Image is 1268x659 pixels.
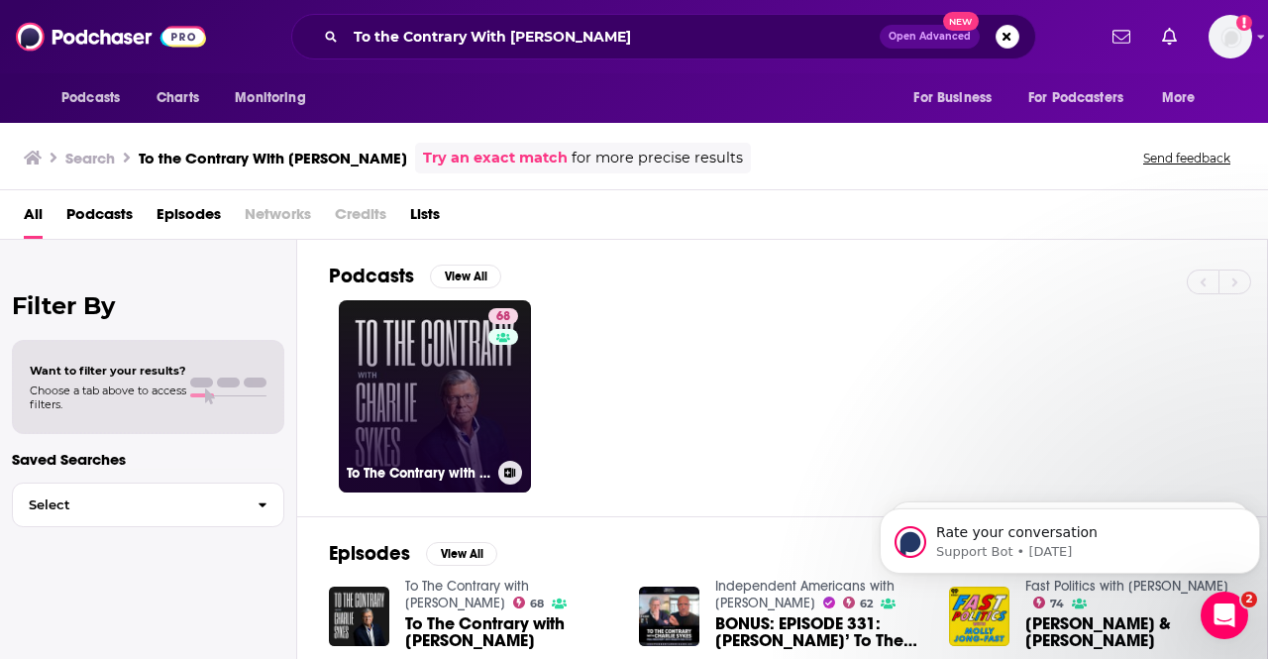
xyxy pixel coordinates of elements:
[639,587,699,647] img: BONUS: EPISODE 331: Charlie Sykes’ To The Contrary with Paul Rieckhoff: The Rise of the Fake Toug...
[513,597,545,608] a: 68
[1241,592,1257,607] span: 2
[16,18,206,55] img: Podchaser - Follow, Share and Rate Podcasts
[1201,592,1248,639] iframe: Intercom live chat
[329,541,410,566] h2: Episodes
[329,264,414,288] h2: Podcasts
[1137,150,1236,166] button: Send feedback
[872,467,1268,605] iframe: Intercom notifications message
[1209,15,1252,58] span: Logged in as hannahnewlon
[221,79,331,117] button: open menu
[880,25,980,49] button: Open AdvancedNew
[530,600,544,608] span: 68
[1209,15,1252,58] button: Show profile menu
[1025,615,1235,649] span: [PERSON_NAME] & [PERSON_NAME]
[235,84,305,112] span: Monitoring
[715,615,925,649] a: BONUS: EPISODE 331: Charlie Sykes’ To The Contrary with Paul Rieckhoff: The Rise of the Fake Toug...
[488,308,518,324] a: 68
[339,300,531,493] a: 68To The Contrary with [PERSON_NAME]
[715,578,895,611] a: Independent Americans with Paul Rieckhoff
[715,615,925,649] span: BONUS: EPISODE 331: [PERSON_NAME]’ To The Contrary with [PERSON_NAME]: The Rise of the Fake Tough...
[144,79,211,117] a: Charts
[1154,20,1185,54] a: Show notifications dropdown
[12,291,284,320] h2: Filter By
[12,483,284,527] button: Select
[430,265,501,288] button: View All
[1050,600,1064,608] span: 74
[496,307,510,327] span: 68
[943,12,979,31] span: New
[423,147,568,169] a: Try an exact match
[1162,84,1196,112] span: More
[329,587,389,647] img: To The Contrary with Charlie Sykes
[843,597,874,608] a: 62
[405,615,615,649] span: To The Contrary with [PERSON_NAME]
[61,84,120,112] span: Podcasts
[335,198,386,239] span: Credits
[949,587,1009,647] img: Charlie Sykes & Thomas Zimmer
[1025,615,1235,649] a: Charlie Sykes & Thomas Zimmer
[405,578,529,611] a: To The Contrary with Charlie Sykes
[1015,79,1152,117] button: open menu
[346,21,880,53] input: Search podcasts, credits, & more...
[347,465,490,482] h3: To The Contrary with [PERSON_NAME]
[24,198,43,239] a: All
[1105,20,1138,54] a: Show notifications dropdown
[139,149,407,167] h3: To the Contrary With [PERSON_NAME]
[1209,15,1252,58] img: User Profile
[157,84,199,112] span: Charts
[899,79,1016,117] button: open menu
[65,149,115,167] h3: Search
[426,542,497,566] button: View All
[889,32,971,42] span: Open Advanced
[913,84,992,112] span: For Business
[30,384,186,411] span: Choose a tab above to access filters.
[291,14,1036,59] div: Search podcasts, credits, & more...
[329,541,497,566] a: EpisodesView All
[860,600,873,608] span: 62
[1148,79,1220,117] button: open menu
[1236,15,1252,31] svg: Add a profile image
[572,147,743,169] span: for more precise results
[329,264,501,288] a: PodcastsView All
[1028,84,1123,112] span: For Podcasters
[157,198,221,239] a: Episodes
[12,450,284,469] p: Saved Searches
[410,198,440,239] a: Lists
[48,79,146,117] button: open menu
[13,498,242,511] span: Select
[66,198,133,239] a: Podcasts
[405,615,615,649] a: To The Contrary with Charlie Sykes
[245,198,311,239] span: Networks
[30,364,186,378] span: Want to filter your results?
